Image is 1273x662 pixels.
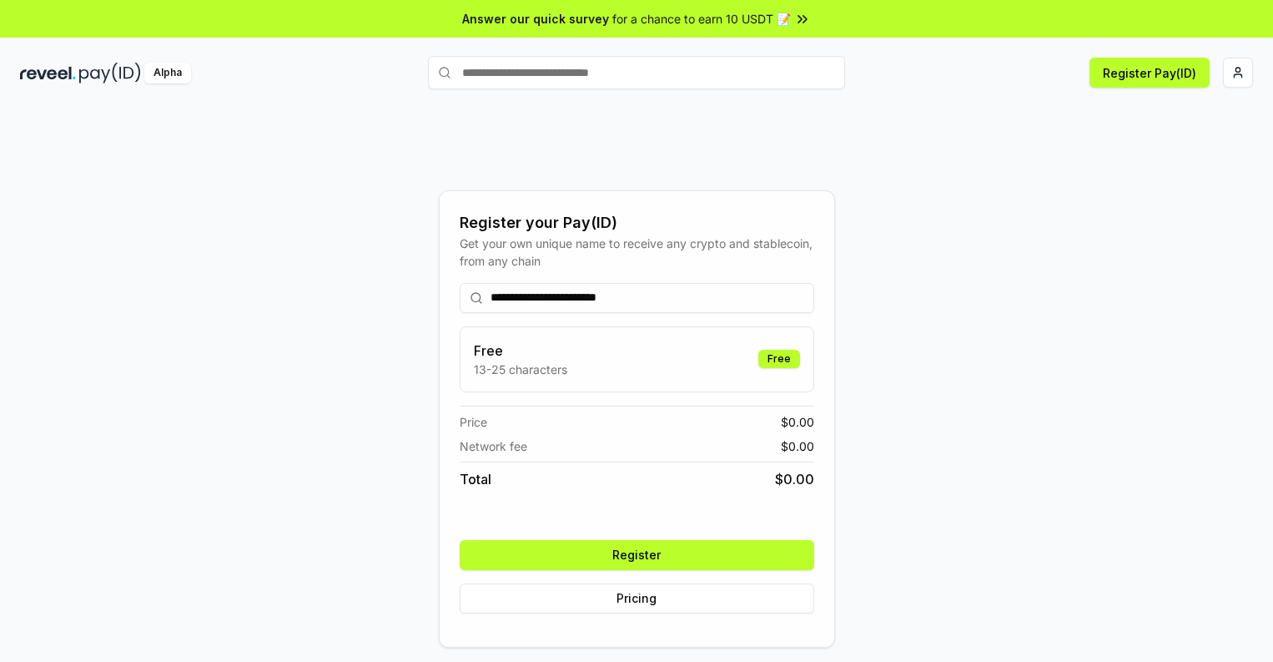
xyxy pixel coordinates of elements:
[775,469,814,489] span: $ 0.00
[781,413,814,431] span: $ 0.00
[474,361,567,378] p: 13-25 characters
[460,584,814,614] button: Pricing
[460,235,814,270] div: Get your own unique name to receive any crypto and stablecoin, from any chain
[460,413,487,431] span: Price
[1089,58,1210,88] button: Register Pay(ID)
[79,63,141,83] img: pay_id
[781,437,814,455] span: $ 0.00
[460,211,814,235] div: Register your Pay(ID)
[462,10,609,28] span: Answer our quick survey
[460,540,814,570] button: Register
[474,341,567,361] h3: Free
[20,63,76,83] img: reveel_dark
[758,350,800,368] div: Free
[460,469,491,489] span: Total
[144,63,191,83] div: Alpha
[460,437,527,455] span: Network fee
[612,10,791,28] span: for a chance to earn 10 USDT 📝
